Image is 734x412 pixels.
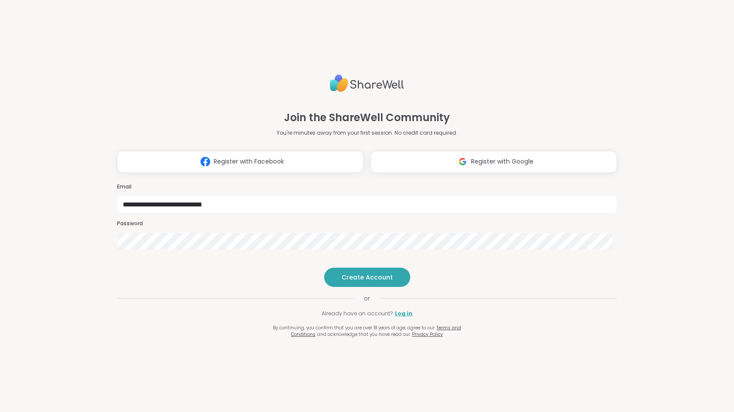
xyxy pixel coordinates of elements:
span: or [353,294,381,303]
button: Register with Facebook [117,151,364,173]
img: ShareWell Logomark [454,154,471,170]
h3: Password [117,220,617,227]
span: Create Account [342,273,393,282]
button: Register with Google [370,151,617,173]
span: Already have an account? [322,310,393,318]
a: Privacy Policy [412,331,443,338]
span: By continuing, you confirm that you are over 18 years of age, agree to our [273,325,435,331]
p: You're minutes away from your first session. No credit card required. [277,129,457,137]
span: and acknowledge that you have read our [317,331,410,338]
img: ShareWell Logomark [197,154,214,170]
a: Log in [395,310,412,318]
h1: Join the ShareWell Community [284,110,450,126]
span: Register with Google [471,157,533,166]
a: Terms and Conditions [291,325,461,338]
button: Create Account [324,268,410,287]
h3: Email [117,183,617,191]
img: ShareWell Logo [330,71,404,96]
span: Register with Facebook [214,157,284,166]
